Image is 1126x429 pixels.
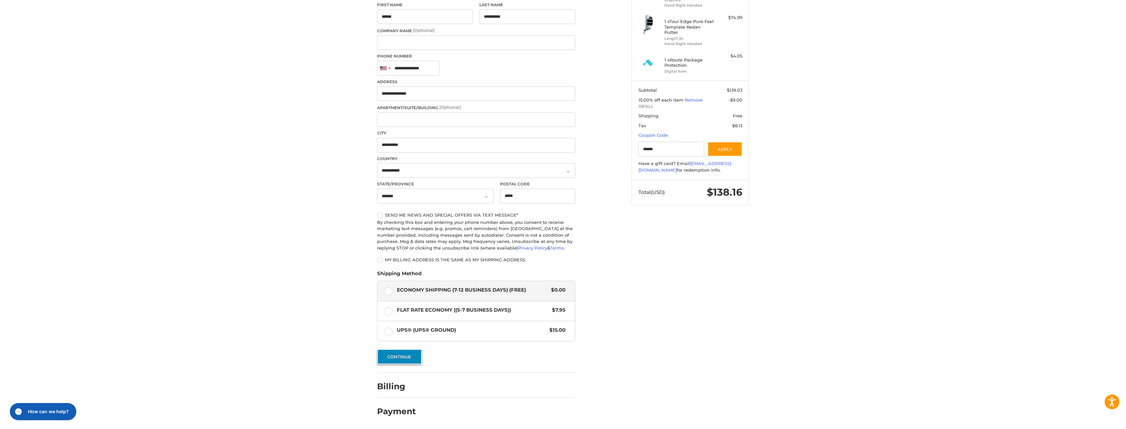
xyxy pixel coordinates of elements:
input: Gift Certificate or Coupon Code [638,142,705,156]
h4: 1 x Tour Edge Pure Feel Template Redan Putter [664,19,715,35]
label: State/Province [377,181,493,187]
div: $74.99 [716,14,742,21]
label: Last Name [479,2,575,8]
a: Coupon Code [638,132,668,138]
span: Economy Shipping (7-12 Business Days) (Free) [397,286,548,294]
span: Flat Rate Economy ((5-7 Business Days)) [397,306,549,314]
div: United States: +1 [377,61,393,75]
span: 15FALL [638,103,742,110]
span: 15.00% off each item [638,97,685,103]
span: $8.13 [732,123,742,128]
span: $138.16 [707,186,742,198]
span: Tax [638,123,646,128]
span: Free [733,113,742,118]
span: Total (USD) [638,189,665,195]
label: Postal Code [500,181,576,187]
h2: Payment [377,406,416,417]
h2: Billing [377,381,416,392]
label: City [377,130,575,136]
li: Hand Right-Handed [664,41,715,47]
span: $139.03 [727,87,742,93]
li: Digital Item [664,69,715,74]
div: By checking this box and entering your phone number above, you consent to receive marketing text ... [377,219,575,251]
small: (Optional) [439,105,461,110]
span: $7.95 [549,306,565,314]
span: $0.00 [548,286,565,294]
label: Phone Number [377,53,575,59]
span: Subtotal [638,87,657,93]
label: Address [377,79,575,85]
span: UPS® (UPS® Ground) [397,326,546,334]
div: $4.05 [716,53,742,60]
span: Shipping [638,113,659,118]
legend: Shipping Method [377,270,421,280]
li: Hand Right-Handed [664,3,715,8]
div: Have a gift card? Email for redemption info. [638,160,742,173]
span: -$9.00 [729,97,742,103]
a: Remove [685,97,703,103]
h4: 1 x Route Package Protection [664,57,715,68]
a: Privacy Policy [518,245,547,250]
span: $15.00 [546,326,565,334]
small: (Optional) [413,28,435,33]
button: Apply [707,142,742,156]
label: Company Name [377,27,575,34]
label: Country [377,156,575,162]
label: First Name [377,2,473,8]
label: Apartment/Suite/Building [377,104,575,111]
button: Continue [377,349,422,364]
label: My billing address is the same as my shipping address. [377,257,575,262]
label: Send me news and special offers via text message* [377,212,575,218]
li: Length 34 [664,36,715,41]
iframe: Gorgias live chat messenger [7,401,78,422]
a: Terms [550,245,564,250]
a: [EMAIL_ADDRESS][DOMAIN_NAME] [638,161,731,173]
